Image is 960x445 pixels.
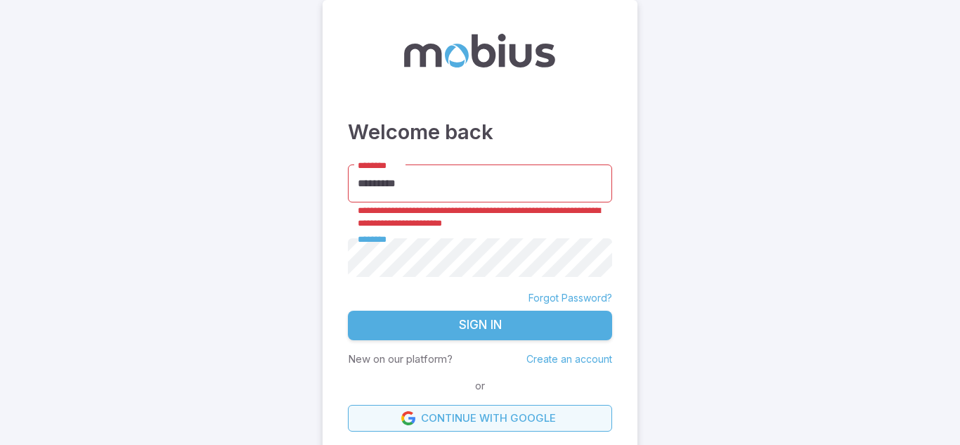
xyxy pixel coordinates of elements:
[526,353,612,365] a: Create an account
[348,311,612,340] button: Sign In
[348,352,453,367] p: New on our platform?
[472,378,488,394] span: or
[348,405,612,432] a: Continue with Google
[348,117,612,148] h3: Welcome back
[528,291,612,305] a: Forgot Password?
